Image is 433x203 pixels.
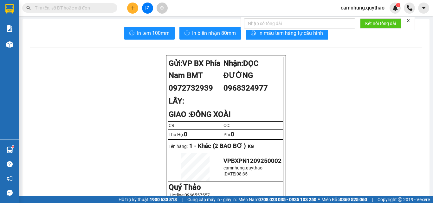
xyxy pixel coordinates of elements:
[340,197,367,202] strong: 0369 525 060
[397,3,399,7] span: 1
[160,6,164,10] span: aim
[398,197,402,202] span: copyright
[169,59,220,80] span: VP BX Phía Nam BMT
[169,143,283,149] p: Tên hàng:
[127,3,138,14] button: plus
[119,196,177,203] span: Hỗ trợ kỹ thuật:
[321,196,367,203] span: Miền Bắc
[169,110,231,119] strong: GIAO :
[157,3,168,14] button: aim
[145,6,150,10] span: file-add
[258,197,316,202] strong: 0708 023 035 - 0935 103 250
[236,171,248,176] span: 08:35
[392,5,398,11] img: icon-new-feature
[6,25,13,32] img: solution-icon
[184,30,190,36] span: printer
[223,121,283,129] td: CC:
[336,4,390,12] span: camnhung.quythao
[190,110,231,119] span: ĐỒNG XOÀI
[223,129,283,139] td: Phí:
[406,18,410,23] span: close
[12,146,14,148] sup: 1
[131,6,135,10] span: plus
[26,6,31,10] span: search
[184,131,187,138] span: 0
[223,84,268,92] span: 0968324977
[223,59,259,80] strong: Nhận:
[168,121,223,129] td: CR:
[360,18,401,29] button: Kết nối tổng đài
[6,147,13,153] img: warehouse-icon
[246,27,328,40] button: printerIn mẫu tem hàng tự cấu hình
[5,4,14,14] img: logo-vxr
[372,196,373,203] span: |
[169,97,184,105] strong: LẤY:
[179,27,241,40] button: printerIn biên nhận 80mm
[192,29,236,37] span: In biên nhận 80mm
[248,144,254,149] span: KG
[223,165,262,170] span: camnhung.quythao
[407,5,412,11] img: phone-icon
[168,129,223,139] td: Thu Hộ:
[223,59,259,80] span: DỌC ĐƯỜNG
[142,3,153,14] button: file-add
[6,41,13,48] img: warehouse-icon
[150,197,177,202] strong: 1900 633 818
[421,5,427,11] span: caret-down
[124,27,175,40] button: printerIn tem 100mm
[251,30,256,36] span: printer
[169,183,201,192] strong: Quý Thảo
[7,161,13,167] span: question-circle
[169,84,213,92] span: 0972732939
[7,175,13,181] span: notification
[169,59,220,80] strong: Gửi:
[187,196,237,203] span: Cung cấp máy in - giấy in:
[35,4,110,11] input: Tìm tên, số ĐT hoặc mã đơn
[238,196,316,203] span: Miền Nam
[189,143,246,149] span: 1 - Khác (2 BAO BƠ )
[7,190,13,196] span: message
[258,29,323,37] span: In mẫu tem hàng tự cấu hình
[244,18,355,29] input: Nhập số tổng đài
[223,157,281,164] span: VPBXPN1209250002
[137,29,170,37] span: In tem 100mm
[231,131,234,138] span: 0
[418,3,429,14] button: caret-down
[184,193,210,198] span: 0966557557
[223,171,236,176] span: [DATE]
[318,198,320,201] span: ⚪️
[170,193,210,198] span: Hotline:
[396,3,400,7] sup: 1
[365,20,396,27] span: Kết nối tổng đài
[129,30,134,36] span: printer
